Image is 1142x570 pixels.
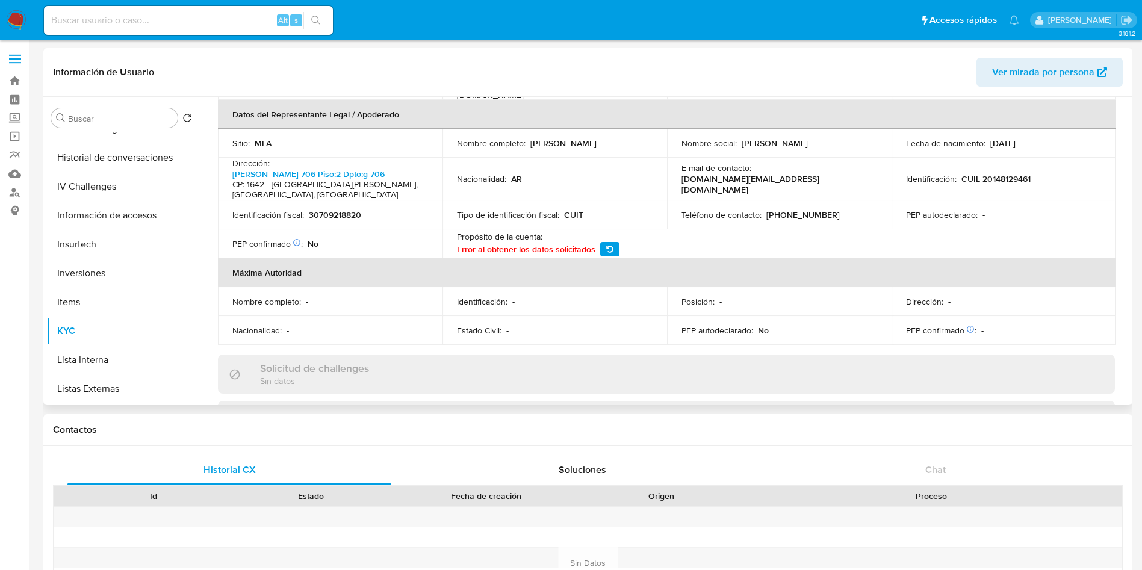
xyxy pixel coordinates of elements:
[559,463,606,477] span: Soluciones
[232,138,250,149] p: Sitio :
[46,403,197,432] button: Marcas AML
[232,296,301,307] p: Nombre completo :
[742,138,808,149] p: [PERSON_NAME]
[46,172,197,201] button: IV Challenges
[906,138,985,149] p: Fecha de nacimiento :
[512,296,515,307] p: -
[925,463,946,477] span: Chat
[511,173,522,184] p: AR
[749,490,1114,502] div: Proceso
[218,100,1116,129] th: Datos del Representante Legal / Apoderado
[906,325,976,336] p: PEP confirmado :
[990,138,1016,149] p: [DATE]
[309,209,361,220] p: 30709218820
[46,317,197,345] button: KYC
[294,14,298,26] span: s
[46,201,197,230] button: Información de accesos
[255,138,272,149] p: MLA
[83,490,224,502] div: Id
[906,296,943,307] p: Dirección :
[306,296,308,307] p: -
[46,143,197,172] button: Historial de conversaciones
[457,173,506,184] p: Nacionalidad :
[929,14,997,26] span: Accesos rápidos
[203,463,256,477] span: Historial CX
[53,424,1123,436] h1: Contactos
[53,66,154,78] h1: Información de Usuario
[681,163,751,173] p: E-mail de contacto :
[287,325,289,336] p: -
[681,209,762,220] p: Teléfono de contacto :
[218,355,1115,394] div: Solicitud de challengesSin datos
[591,490,732,502] div: Origen
[232,238,303,249] p: PEP confirmado :
[46,288,197,317] button: Items
[46,374,197,403] button: Listas Externas
[681,173,872,195] p: [DOMAIN_NAME][EMAIL_ADDRESS][DOMAIN_NAME]
[46,345,197,374] button: Lista Interna
[46,230,197,259] button: Insurtech
[1048,14,1116,26] p: eliana.eguerrero@mercadolibre.com
[530,138,597,149] p: [PERSON_NAME]
[56,113,66,123] button: Buscar
[44,13,333,28] input: Buscar usuario o caso...
[399,490,574,502] div: Fecha de creación
[948,296,951,307] p: -
[457,209,559,220] p: Tipo de identificación fiscal :
[506,325,509,336] p: -
[961,173,1031,184] p: CUIL 20148129461
[906,173,957,184] p: Identificación :
[260,362,369,375] h3: Solicitud de challenges
[218,258,1116,287] th: Máxima Autoridad
[303,12,328,29] button: search-icon
[1009,15,1019,25] a: Notificaciones
[232,168,385,180] a: [PERSON_NAME] 706 Piso:2 Dpto:g 706
[182,113,192,126] button: Volver al orden por defecto
[457,231,542,242] p: Propósito de la cuenta :
[241,490,382,502] div: Estado
[906,209,978,220] p: PEP autodeclarado :
[981,325,984,336] p: -
[457,244,595,255] span: Error al obtener los datos solicitados
[1120,14,1133,26] a: Salir
[564,209,583,220] p: CUIT
[681,325,753,336] p: PEP autodeclarado :
[681,138,737,149] p: Nombre social :
[68,113,173,124] input: Buscar
[976,58,1123,87] button: Ver mirada por persona
[758,325,769,336] p: No
[232,325,282,336] p: Nacionalidad :
[982,209,985,220] p: -
[308,238,318,249] p: No
[457,296,507,307] p: Identificación :
[457,138,526,149] p: Nombre completo :
[992,58,1094,87] span: Ver mirada por persona
[766,209,840,220] p: [PHONE_NUMBER]
[232,158,270,169] p: Dirección :
[278,14,288,26] span: Alt
[719,296,722,307] p: -
[260,375,369,386] p: Sin datos
[457,325,501,336] p: Estado Civil :
[232,179,423,200] h4: CP: 1642 - [GEOGRAPHIC_DATA][PERSON_NAME], [GEOGRAPHIC_DATA], [GEOGRAPHIC_DATA]
[232,209,304,220] p: Identificación fiscal :
[46,259,197,288] button: Inversiones
[681,296,715,307] p: Posición :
